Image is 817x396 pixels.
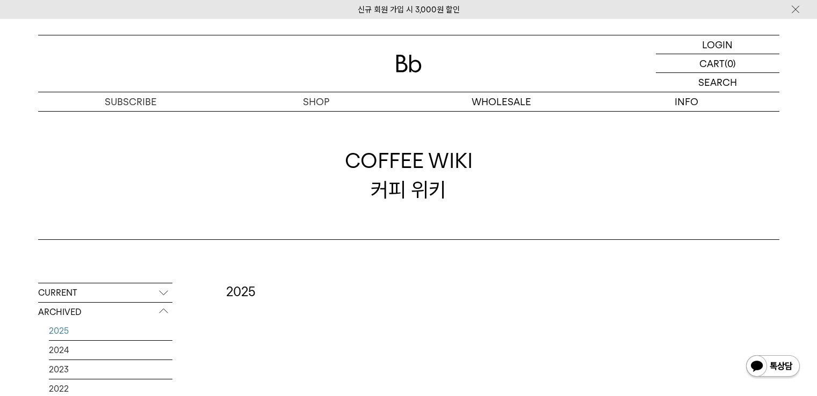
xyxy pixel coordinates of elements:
[49,360,172,379] a: 2023
[358,5,460,14] a: 신규 회원 가입 시 3,000원 할인
[725,54,736,72] p: (0)
[409,92,594,111] p: WHOLESALE
[594,92,779,111] p: INFO
[745,354,801,380] img: 카카오톡 채널 1:1 채팅 버튼
[49,341,172,360] a: 2024
[38,92,223,111] a: SUBSCRIBE
[38,283,172,303] p: CURRENT
[49,321,172,340] a: 2025
[223,92,409,111] a: SHOP
[656,54,779,73] a: CART (0)
[226,283,779,301] h2: 2025
[38,303,172,322] p: ARCHIVED
[699,54,725,72] p: CART
[702,35,733,54] p: LOGIN
[345,146,473,175] span: COFFEE WIKI
[698,73,737,92] p: SEARCH
[396,55,422,72] img: 로고
[345,146,473,203] div: 커피 위키
[656,35,779,54] a: LOGIN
